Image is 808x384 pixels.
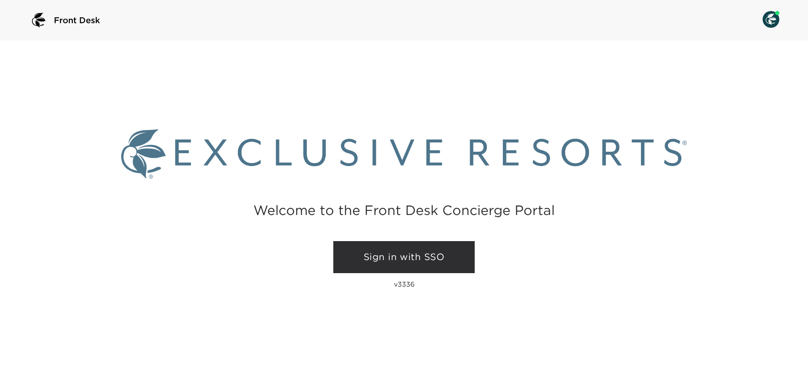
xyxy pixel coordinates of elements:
h2: Welcome to the Front Desk Concierge Portal [253,204,555,217]
span: Front Desk [54,14,100,26]
img: logo [29,10,49,30]
img: User [763,11,779,28]
a: Sign in with SSO [333,241,475,273]
p: v3336 [394,280,415,288]
img: Exclusive Resorts logo [121,129,687,179]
